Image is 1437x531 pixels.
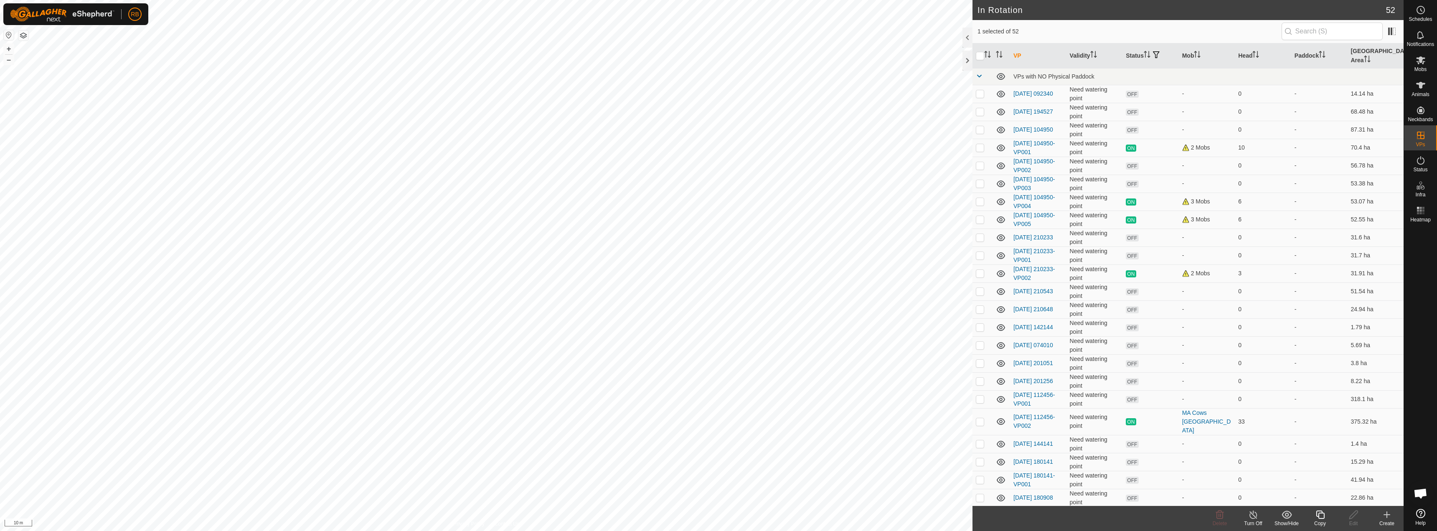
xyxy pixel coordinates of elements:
td: Need watering point [1066,157,1123,175]
td: 1.4 ha [1347,435,1404,453]
td: 0 [1235,336,1291,354]
td: 31.7 ha [1347,246,1404,264]
div: - [1182,287,1232,296]
td: 22.86 ha [1347,489,1404,507]
th: [GEOGRAPHIC_DATA] Area [1347,43,1404,69]
img: Gallagher Logo [10,7,114,22]
div: - [1182,125,1232,134]
th: VP [1010,43,1066,69]
td: Need watering point [1066,489,1123,507]
td: - [1291,489,1348,507]
td: - [1291,139,1348,157]
td: 6 [1235,211,1291,229]
span: OFF [1126,163,1138,170]
a: [DATE] 104950-VP005 [1013,212,1055,227]
td: 0 [1235,157,1291,175]
td: 1.79 ha [1347,318,1404,336]
td: Need watering point [1066,246,1123,264]
span: OFF [1126,324,1138,331]
div: 2 Mobs [1182,143,1232,152]
td: - [1291,175,1348,193]
td: 33 [1235,408,1291,435]
div: - [1182,475,1232,484]
td: 31.6 ha [1347,229,1404,246]
span: OFF [1126,252,1138,259]
a: [DATE] 201256 [1013,378,1053,384]
div: - [1182,395,1232,404]
a: [DATE] 201051 [1013,360,1053,366]
td: 375.32 ha [1347,408,1404,435]
td: Need watering point [1066,139,1123,157]
td: - [1291,264,1348,282]
th: Status [1122,43,1179,69]
div: - [1182,341,1232,350]
a: [DATE] 092340 [1013,90,1053,97]
p-sorticon: Activate to sort [1252,52,1259,59]
a: [DATE] 210543 [1013,288,1053,295]
span: OFF [1126,109,1138,116]
td: 53.38 ha [1347,175,1404,193]
div: VPs with NO Physical Paddock [1013,73,1400,80]
div: 3 Mobs [1182,197,1232,206]
td: - [1291,85,1348,103]
td: Need watering point [1066,354,1123,372]
td: 24.94 ha [1347,300,1404,318]
div: 2 Mobs [1182,269,1232,278]
a: [DATE] 180141 [1013,458,1053,465]
td: Need watering point [1066,193,1123,211]
div: - [1182,161,1232,170]
td: - [1291,211,1348,229]
span: ON [1126,270,1136,277]
a: Contact Us [495,520,519,528]
td: 0 [1235,453,1291,471]
a: Privacy Policy [453,520,485,528]
td: - [1291,435,1348,453]
div: - [1182,457,1232,466]
div: - [1182,440,1232,448]
span: OFF [1126,127,1138,134]
td: 41.94 ha [1347,471,1404,489]
td: Need watering point [1066,408,1123,435]
span: 52 [1386,4,1395,16]
td: - [1291,390,1348,408]
td: - [1291,336,1348,354]
td: Need watering point [1066,336,1123,354]
td: - [1291,282,1348,300]
td: 3 [1235,264,1291,282]
td: Need watering point [1066,435,1123,453]
td: Need watering point [1066,282,1123,300]
a: [DATE] 104950-VP001 [1013,140,1055,155]
td: 0 [1235,354,1291,372]
td: - [1291,471,1348,489]
span: OFF [1126,396,1138,403]
td: 10 [1235,139,1291,157]
td: 0 [1235,246,1291,264]
div: Copy [1303,520,1337,527]
td: 318.1 ha [1347,390,1404,408]
span: OFF [1126,441,1138,448]
td: Need watering point [1066,318,1123,336]
span: VPs [1416,142,1425,147]
input: Search (S) [1282,23,1383,40]
td: 8.22 ha [1347,372,1404,390]
td: - [1291,121,1348,139]
span: Heatmap [1410,217,1431,222]
td: 3.8 ha [1347,354,1404,372]
div: Create [1370,520,1404,527]
td: 0 [1235,282,1291,300]
td: 6 [1235,193,1291,211]
p-sorticon: Activate to sort [1364,57,1371,64]
td: Need watering point [1066,453,1123,471]
td: - [1291,193,1348,211]
td: - [1291,372,1348,390]
span: OFF [1126,288,1138,295]
th: Head [1235,43,1291,69]
span: Mobs [1414,67,1427,72]
td: - [1291,229,1348,246]
td: 14.14 ha [1347,85,1404,103]
span: OFF [1126,306,1138,313]
a: [DATE] 210233 [1013,234,1053,241]
span: OFF [1126,180,1138,188]
td: 0 [1235,229,1291,246]
div: - [1182,377,1232,386]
